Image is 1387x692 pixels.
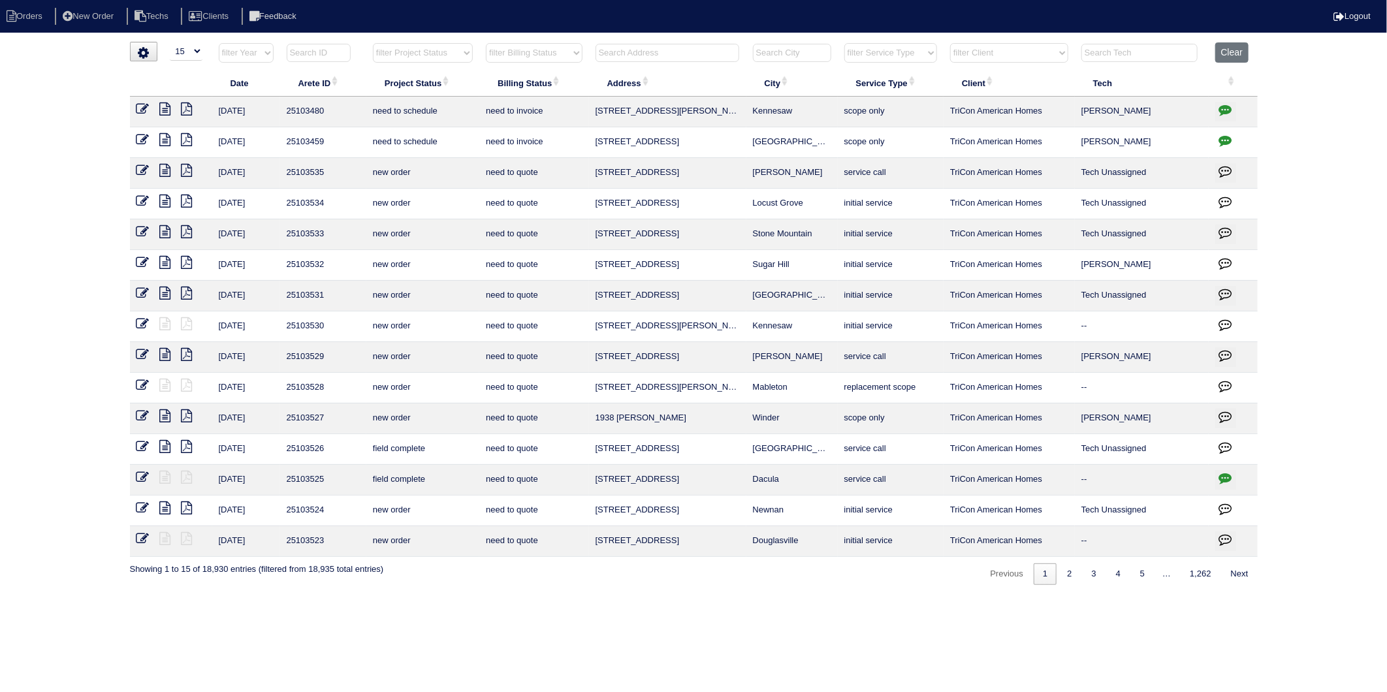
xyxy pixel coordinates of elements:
[212,281,280,311] td: [DATE]
[838,189,944,219] td: initial service
[589,158,746,189] td: [STREET_ADDRESS]
[280,465,366,495] td: 25103525
[242,8,307,25] li: Feedback
[212,250,280,281] td: [DATE]
[212,127,280,158] td: [DATE]
[838,158,944,189] td: service call
[280,526,366,557] td: 25103523
[55,8,124,25] li: New Order
[589,69,746,97] th: Address: activate to sort column ascending
[944,311,1075,342] td: TriCon American Homes
[181,11,239,21] a: Clients
[746,526,838,557] td: Douglasville
[479,127,588,158] td: need to invoice
[366,189,479,219] td: new order
[944,465,1075,495] td: TriCon American Homes
[944,434,1075,465] td: TriCon American Homes
[479,403,588,434] td: need to quote
[944,526,1075,557] td: TriCon American Homes
[746,311,838,342] td: Kennesaw
[589,219,746,250] td: [STREET_ADDRESS]
[127,11,179,21] a: Techs
[366,281,479,311] td: new order
[1075,311,1209,342] td: --
[1075,403,1209,434] td: [PERSON_NAME]
[287,44,351,62] input: Search ID
[280,97,366,127] td: 25103480
[944,69,1075,97] th: Client: activate to sort column ascending
[838,127,944,158] td: scope only
[944,127,1075,158] td: TriCon American Homes
[746,250,838,281] td: Sugar Hill
[589,250,746,281] td: [STREET_ADDRESS]
[1034,563,1057,585] a: 1
[280,342,366,373] td: 25103529
[1107,563,1130,585] a: 4
[944,403,1075,434] td: TriCon American Homes
[280,403,366,434] td: 25103527
[1075,250,1209,281] td: [PERSON_NAME]
[1075,434,1209,465] td: Tech Unassigned
[1075,189,1209,219] td: Tech Unassigned
[746,189,838,219] td: Locust Grove
[366,127,479,158] td: need to schedule
[1075,373,1209,403] td: --
[479,250,588,281] td: need to quote
[366,465,479,495] td: field complete
[1181,563,1220,585] a: 1,262
[838,495,944,526] td: initial service
[280,434,366,465] td: 25103526
[212,373,280,403] td: [DATE]
[366,158,479,189] td: new order
[589,465,746,495] td: [STREET_ADDRESS]
[212,465,280,495] td: [DATE]
[1083,563,1106,585] a: 3
[212,342,280,373] td: [DATE]
[479,69,588,97] th: Billing Status: activate to sort column ascending
[366,342,479,373] td: new order
[212,189,280,219] td: [DATE]
[746,342,838,373] td: [PERSON_NAME]
[479,97,588,127] td: need to invoice
[280,189,366,219] td: 25103534
[1222,563,1258,585] a: Next
[944,158,1075,189] td: TriCon American Homes
[944,281,1075,311] td: TriCon American Homes
[838,342,944,373] td: service call
[1075,158,1209,189] td: Tech Unassigned
[944,342,1075,373] td: TriCon American Homes
[479,373,588,403] td: need to quote
[746,495,838,526] td: Newnan
[838,526,944,557] td: initial service
[746,465,838,495] td: Dacula
[1215,42,1249,63] button: Clear
[589,373,746,403] td: [STREET_ADDRESS][PERSON_NAME]
[589,127,746,158] td: [STREET_ADDRESS]
[746,158,838,189] td: [PERSON_NAME]
[589,281,746,311] td: [STREET_ADDRESS]
[589,403,746,434] td: 1938 [PERSON_NAME]
[479,434,588,465] td: need to quote
[366,373,479,403] td: new order
[280,158,366,189] td: 25103535
[838,97,944,127] td: scope only
[1075,281,1209,311] td: Tech Unassigned
[944,373,1075,403] td: TriCon American Homes
[746,434,838,465] td: [GEOGRAPHIC_DATA]
[981,563,1032,585] a: Previous
[1131,563,1154,585] a: 5
[1333,11,1371,21] a: Logout
[127,8,179,25] li: Techs
[589,189,746,219] td: [STREET_ADDRESS]
[746,69,838,97] th: City: activate to sort column ascending
[1075,342,1209,373] td: [PERSON_NAME]
[280,311,366,342] td: 25103530
[366,250,479,281] td: new order
[479,311,588,342] td: need to quote
[479,526,588,557] td: need to quote
[838,281,944,311] td: initial service
[1154,569,1179,578] span: …
[746,97,838,127] td: Kennesaw
[212,311,280,342] td: [DATE]
[746,281,838,311] td: [GEOGRAPHIC_DATA]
